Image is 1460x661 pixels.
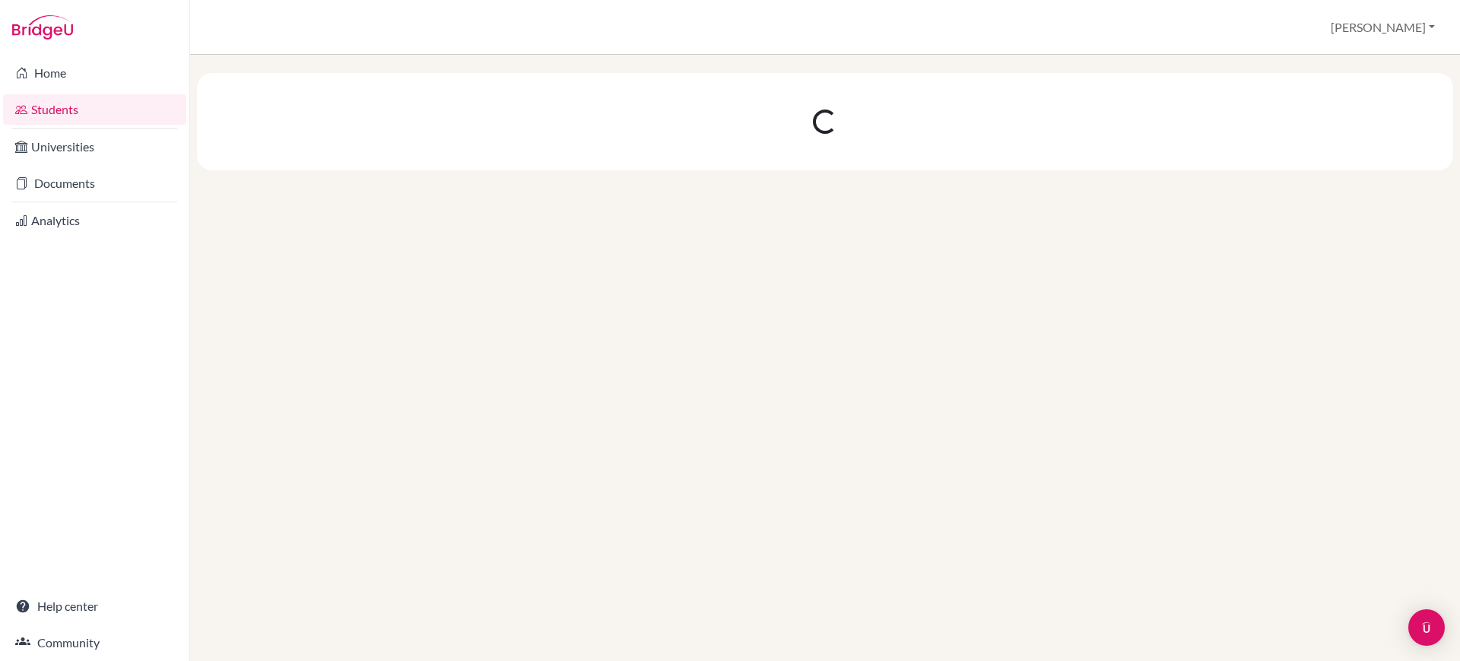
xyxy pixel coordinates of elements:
a: Home [3,58,186,88]
a: Universities [3,132,186,162]
a: Help center [3,591,186,621]
div: Open Intercom Messenger [1408,609,1445,646]
a: Documents [3,168,186,199]
a: Analytics [3,205,186,236]
img: Bridge-U [12,15,73,40]
a: Community [3,628,186,658]
button: [PERSON_NAME] [1324,13,1442,42]
a: Students [3,94,186,125]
